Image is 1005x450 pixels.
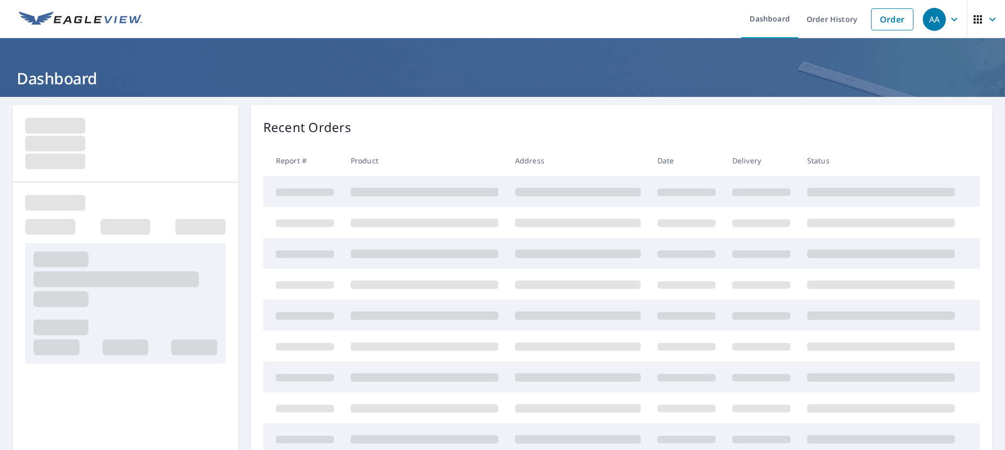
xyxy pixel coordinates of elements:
th: Product [342,145,507,176]
p: Recent Orders [263,118,351,137]
div: AA [923,8,946,31]
th: Report # [263,145,342,176]
th: Address [507,145,649,176]
h1: Dashboard [13,68,992,89]
th: Status [799,145,963,176]
a: Order [871,8,913,30]
th: Delivery [724,145,799,176]
img: EV Logo [19,12,142,27]
th: Date [649,145,724,176]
